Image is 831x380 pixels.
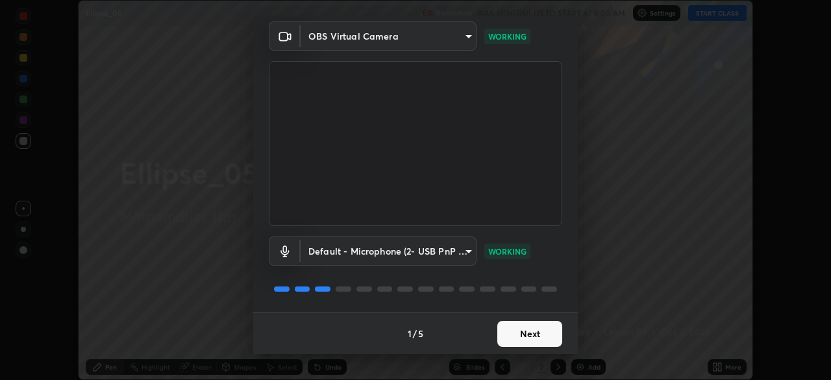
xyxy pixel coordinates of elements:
h4: 1 [408,327,412,340]
div: OBS Virtual Camera [301,236,477,266]
h4: / [413,327,417,340]
div: OBS Virtual Camera [301,21,477,51]
button: Next [497,321,562,347]
p: WORKING [488,246,527,257]
p: WORKING [488,31,527,42]
h4: 5 [418,327,423,340]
